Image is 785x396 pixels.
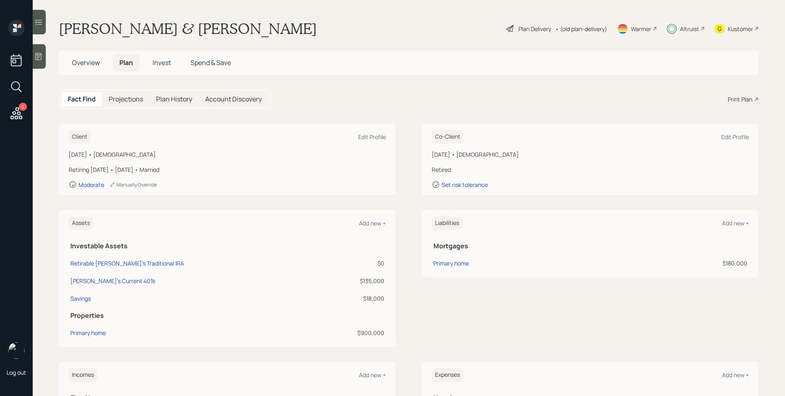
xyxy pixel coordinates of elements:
div: Print Plan [728,95,752,103]
div: Set risk tolerance [442,181,488,189]
div: $900,000 [322,328,384,337]
div: Add new + [722,219,749,227]
div: Primary home [70,328,106,337]
h6: Incomes [69,368,97,382]
h6: Expenses [432,368,463,382]
div: Add new + [722,371,749,379]
div: Retiring [DATE] • [DATE] • Married [69,165,386,174]
h1: [PERSON_NAME] & [PERSON_NAME] [59,20,317,38]
div: [DATE] • [DEMOGRAPHIC_DATA] [69,150,386,159]
div: Add new + [359,371,386,379]
div: • (old plan-delivery) [555,25,607,33]
div: 2 [19,103,27,111]
div: Log out [7,369,26,376]
h5: Fact Find [68,95,96,103]
div: $18,000 [322,294,384,303]
div: Primary home [433,259,469,268]
h5: Account Discovery [205,95,262,103]
span: Overview [72,58,100,67]
span: Spend & Save [191,58,231,67]
div: Warmer [631,25,651,33]
div: $0 [322,259,384,268]
div: [PERSON_NAME]'s Current 401k [70,277,155,285]
div: Add new + [359,219,386,227]
h5: Mortgages [433,242,747,250]
div: Edit Profile [358,133,386,141]
h6: Client [69,130,91,144]
div: Plan Delivery [518,25,551,33]
div: $180,000 [617,259,748,268]
div: Kustomer [728,25,753,33]
div: Retirable [PERSON_NAME]'s Traditional IRA [70,259,184,268]
h6: Liabilities [432,216,462,230]
h5: Investable Assets [70,242,384,250]
div: $135,000 [322,277,384,285]
div: Savings [70,294,91,303]
img: james-distasi-headshot.png [8,342,25,359]
div: Edit Profile [721,133,749,141]
h6: Assets [69,216,93,230]
span: Plan [119,58,133,67]
span: Invest [153,58,171,67]
h6: Co-Client [432,130,464,144]
div: Manually Override [109,181,157,188]
div: Altruist [680,25,699,33]
h5: Properties [70,312,384,319]
div: Retired [432,165,749,174]
h5: Plan History [156,95,192,103]
h5: Projections [109,95,143,103]
div: [DATE] • [DEMOGRAPHIC_DATA] [432,150,749,159]
div: Moderate [78,181,104,189]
